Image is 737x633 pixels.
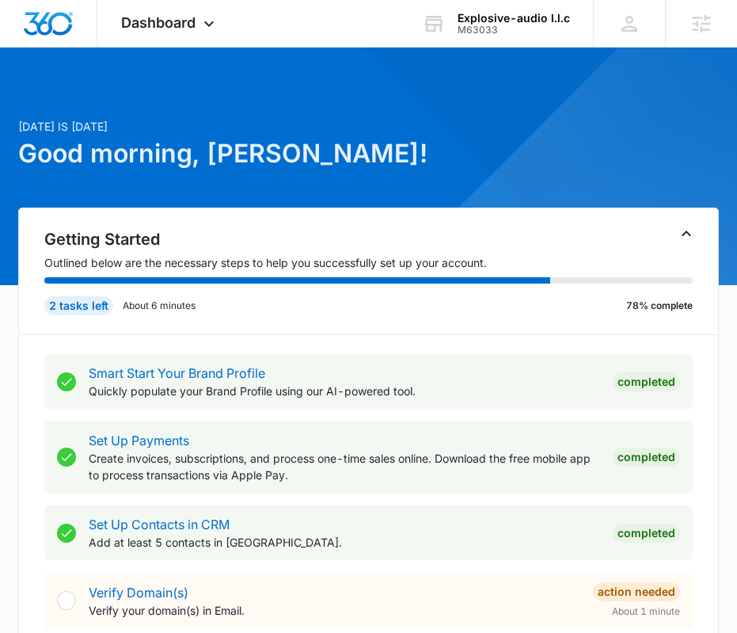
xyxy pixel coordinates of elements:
p: About 6 minutes [123,299,196,313]
p: Create invoices, subscriptions, and process one-time sales online. Download the free mobile app t... [89,450,599,483]
p: Verify your domain(s) in Email. [89,602,579,619]
div: Completed [613,448,680,467]
span: Dashboard [121,14,196,31]
a: Smart Start Your Brand Profile [89,365,265,381]
div: account name [458,12,570,25]
a: Verify Domain(s) [89,585,188,601]
h2: Getting Started [44,227,692,251]
p: 78% complete [626,299,693,313]
div: Completed [613,524,680,543]
p: Outlined below are the necessary steps to help you successfully set up your account. [44,254,692,271]
p: Add at least 5 contacts in [GEOGRAPHIC_DATA]. [89,534,599,551]
p: Quickly populate your Brand Profile using our AI-powered tool. [89,383,599,399]
a: Set Up Payments [89,433,189,448]
button: Toggle Collapse [677,224,696,243]
div: Completed [613,372,680,391]
p: [DATE] is [DATE] [18,118,718,135]
span: About 1 minute [612,604,680,619]
div: account id [458,25,570,36]
div: 2 tasks left [44,296,113,315]
div: Action Needed [593,582,680,601]
h1: Good morning, [PERSON_NAME]! [18,135,718,173]
a: Set Up Contacts in CRM [89,517,230,532]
